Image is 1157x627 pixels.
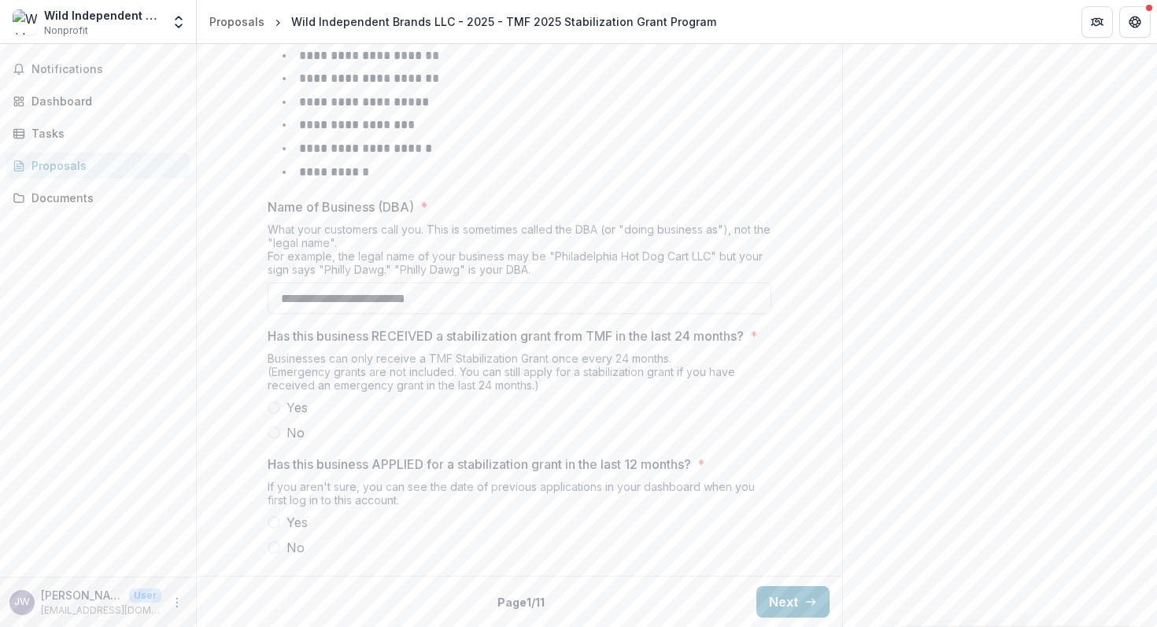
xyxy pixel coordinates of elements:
[44,7,161,24] div: Wild Independent Brands LLC
[41,587,123,603] p: [PERSON_NAME]
[268,455,691,474] p: Has this business APPLIED for a stabilization grant in the last 12 months?
[756,586,830,618] button: Next
[168,593,187,612] button: More
[31,93,177,109] div: Dashboard
[44,24,88,38] span: Nonprofit
[31,63,183,76] span: Notifications
[286,398,308,417] span: Yes
[268,480,771,513] div: If you aren't sure, you can see the date of previous applications in your dashboard when you firs...
[209,13,264,30] div: Proposals
[286,538,305,557] span: No
[6,57,190,82] button: Notifications
[6,153,190,179] a: Proposals
[268,352,771,398] div: Businesses can only receive a TMF Stabilization Grant once every 24 months. (Emergency grants are...
[6,88,190,114] a: Dashboard
[268,197,414,216] p: Name of Business (DBA)
[168,6,190,38] button: Open entity switcher
[497,594,545,610] p: Page 1 / 11
[268,223,771,282] div: What your customers call you. This is sometimes called the DBA (or "doing business as"), not the ...
[31,125,177,142] div: Tasks
[6,185,190,211] a: Documents
[1081,6,1113,38] button: Partners
[31,157,177,174] div: Proposals
[129,588,161,603] p: User
[13,9,38,35] img: Wild Independent Brands LLC
[268,326,744,345] p: Has this business RECEIVED a stabilization grant from TMF in the last 24 months?
[203,10,271,33] a: Proposals
[1119,6,1151,38] button: Get Help
[291,13,716,30] div: Wild Independent Brands LLC - 2025 - TMF 2025 Stabilization Grant Program
[14,597,30,607] div: Jeffrey Wild
[286,423,305,442] span: No
[286,513,308,532] span: Yes
[31,190,177,206] div: Documents
[203,10,723,33] nav: breadcrumb
[41,603,161,618] p: [EMAIL_ADDRESS][DOMAIN_NAME]
[6,120,190,146] a: Tasks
